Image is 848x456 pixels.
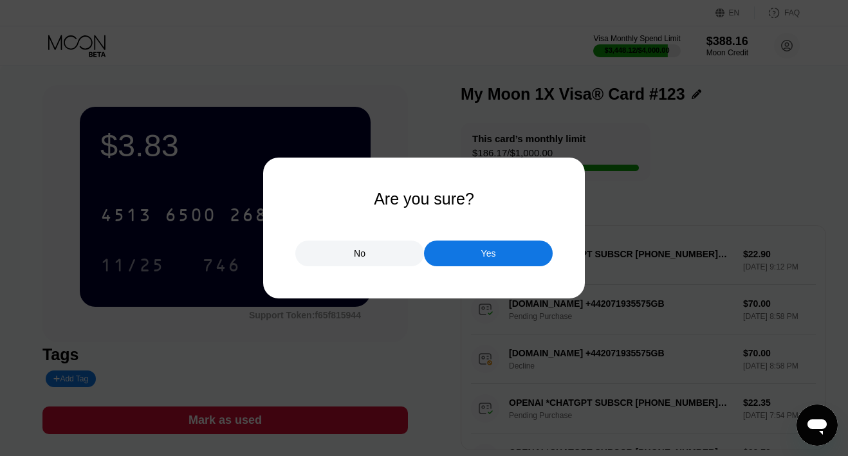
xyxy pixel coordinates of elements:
div: Yes [481,248,496,259]
iframe: Кнопка запуска окна обмена сообщениями [797,405,838,446]
div: Are you sure? [374,190,474,208]
div: No [295,241,424,266]
div: No [354,248,365,259]
div: Yes [424,241,553,266]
